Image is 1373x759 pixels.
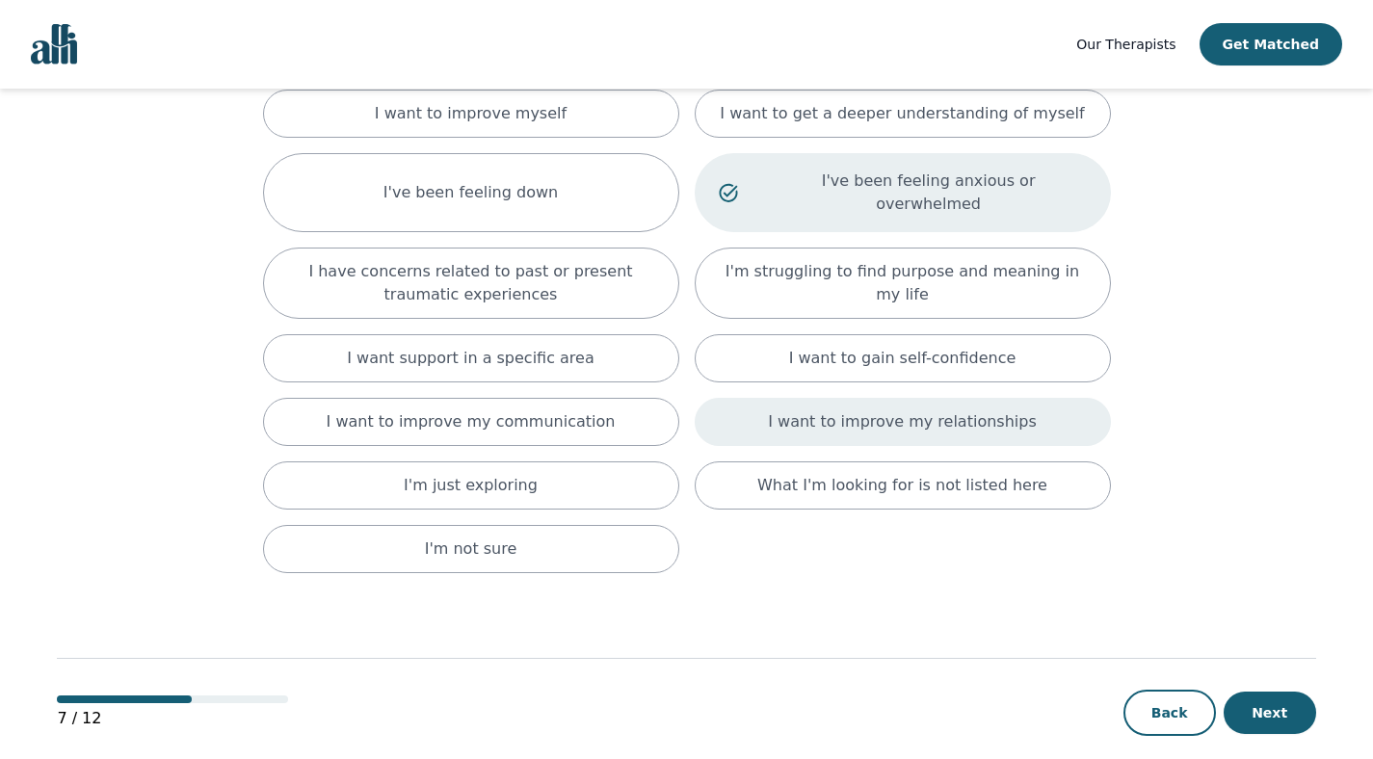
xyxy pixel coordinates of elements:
p: What I'm looking for is not listed here [757,474,1047,497]
p: I have concerns related to past or present traumatic experiences [287,260,655,306]
p: I want support in a specific area [347,347,594,370]
button: Next [1224,692,1316,734]
p: I want to improve my communication [327,410,616,433]
button: Get Matched [1200,23,1342,65]
button: Back [1123,690,1216,736]
p: I want to gain self-confidence [789,347,1017,370]
p: I'm not sure [425,537,517,561]
span: Our Therapists [1076,37,1175,52]
p: I want to improve my relationships [768,410,1036,433]
img: alli logo [31,24,77,65]
p: I'm struggling to find purpose and meaning in my life [719,260,1087,306]
p: I'm just exploring [404,474,538,497]
p: 7 / 12 [57,707,288,730]
a: Our Therapists [1076,33,1175,56]
p: I want to get a deeper understanding of myself [720,102,1084,125]
p: I've been feeling down [383,181,558,204]
p: I want to improve myself [375,102,567,125]
p: I've been feeling anxious or overwhelmed [771,170,1087,216]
